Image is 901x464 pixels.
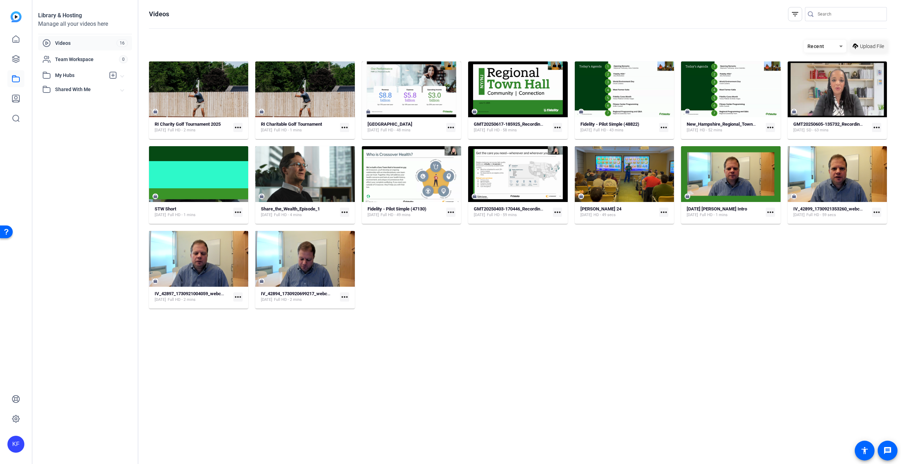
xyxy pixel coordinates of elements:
[233,123,243,132] mat-icon: more_horiz
[687,206,747,212] strong: [DATE] [PERSON_NAME] Intro
[487,127,517,133] span: Full HD - 58 mins
[593,127,623,133] span: Full HD - 43 mins
[687,127,698,133] span: [DATE]
[659,123,668,132] mat-icon: more_horiz
[55,86,121,93] span: Shared With Me
[261,121,322,127] strong: RI Charitable Golf Tournament
[261,121,337,133] a: RI Charitable Golf Tournament[DATE]Full HD - 1 mins
[155,291,231,303] a: IV_42897_1730921004059_webcam[DATE]Full HD - 2 mins
[368,127,379,133] span: [DATE]
[580,212,592,218] span: [DATE]
[368,206,426,212] strong: Fidelity - Pilot Simple (47130)
[274,297,302,303] span: Full HD - 2 mins
[860,446,869,455] mat-icon: accessibility
[119,55,128,63] span: 0
[368,206,443,218] a: Fidelity - Pilot Simple (47130)[DATE]Full HD - 49 mins
[806,212,836,218] span: Full HD - 59 secs
[860,43,884,50] span: Upload File
[368,121,412,127] strong: [GEOGRAPHIC_DATA]
[793,206,869,218] a: IV_42899_1730921353260_webcam[DATE]Full HD - 59 secs
[38,68,132,82] mat-expansion-panel-header: My Hubs
[11,11,22,22] img: blue-gradient.svg
[155,212,166,218] span: [DATE]
[446,208,455,217] mat-icon: more_horiz
[55,56,119,63] span: Team Workspace
[55,72,105,79] span: My Hubs
[818,10,881,18] input: Search
[446,123,455,132] mat-icon: more_horiz
[687,212,698,218] span: [DATE]
[155,127,166,133] span: [DATE]
[791,10,799,18] mat-icon: filter_list
[793,212,805,218] span: [DATE]
[117,39,128,47] span: 16
[149,10,169,18] h1: Videos
[474,206,550,218] a: GMT20250403-170446_Recording_1920x1200[DATE]Full HD - 59 mins
[155,121,231,133] a: RI Charity Golf Tournament 2025[DATE]Full HD - 2 mins
[340,208,349,217] mat-icon: more_horiz
[261,212,272,218] span: [DATE]
[474,127,485,133] span: [DATE]
[155,206,231,218] a: STW Short[DATE]Full HD - 1 mins
[807,43,824,49] span: Recent
[700,127,722,133] span: HD - 52 mins
[261,206,320,212] strong: Share_the_Wealth_Episode_1
[766,208,775,217] mat-icon: more_horiz
[580,206,656,218] a: [PERSON_NAME] 24[DATE]HD - 49 secs
[474,121,550,133] a: GMT20250617-185925_Recording_1920x1200[DATE]Full HD - 58 mins
[381,127,411,133] span: Full HD - 48 mins
[872,123,881,132] mat-icon: more_horiz
[155,297,166,303] span: [DATE]
[261,291,337,303] a: IV_42894_1730920699217_webcam[DATE]Full HD - 2 mins
[883,446,892,455] mat-icon: message
[474,206,567,212] strong: GMT20250403-170446_Recording_1920x1200
[381,212,411,218] span: Full HD - 49 mins
[553,208,562,217] mat-icon: more_horiz
[274,212,302,218] span: Full HD - 4 mins
[274,127,302,133] span: Full HD - 1 mins
[55,40,117,47] span: Videos
[38,11,132,20] div: Library & Hosting
[340,123,349,132] mat-icon: more_horiz
[580,206,621,212] strong: [PERSON_NAME] 24
[687,121,763,133] a: New_Hampshire_Regional_Town_Hall_6_5_2025[DATE]HD - 52 mins
[487,212,517,218] span: Full HD - 59 mins
[593,212,616,218] span: HD - 49 secs
[7,436,24,453] div: KF
[687,206,763,218] a: [DATE] [PERSON_NAME] Intro[DATE]Full HD - 1 mins
[659,208,668,217] mat-icon: more_horiz
[872,208,881,217] mat-icon: more_horiz
[474,212,485,218] span: [DATE]
[261,127,272,133] span: [DATE]
[580,121,656,133] a: Fidelity - Pilot Simple (48822)[DATE]Full HD - 43 mins
[368,212,379,218] span: [DATE]
[793,127,805,133] span: [DATE]
[793,121,887,127] strong: GMT20250605-135732_Recording_1920x1020
[261,297,272,303] span: [DATE]
[233,208,243,217] mat-icon: more_horiz
[168,212,196,218] span: Full HD - 1 mins
[806,127,829,133] span: SD - 63 mins
[766,123,775,132] mat-icon: more_horiz
[261,291,334,296] strong: IV_42894_1730920699217_webcam
[850,40,887,53] button: Upload File
[580,127,592,133] span: [DATE]
[687,121,784,127] strong: New_Hampshire_Regional_Town_Hall_6_5_2025
[233,292,243,302] mat-icon: more_horiz
[553,123,562,132] mat-icon: more_horiz
[474,121,567,127] strong: GMT20250617-185925_Recording_1920x1200
[38,82,132,96] mat-expansion-panel-header: Shared With Me
[368,121,443,133] a: [GEOGRAPHIC_DATA][DATE]Full HD - 48 mins
[340,292,349,302] mat-icon: more_horiz
[793,121,869,133] a: GMT20250605-135732_Recording_1920x1020[DATE]SD - 63 mins
[168,297,196,303] span: Full HD - 2 mins
[155,121,221,127] strong: RI Charity Golf Tournament 2025
[700,212,728,218] span: Full HD - 1 mins
[793,206,866,212] strong: IV_42899_1730921353260_webcam
[38,20,132,28] div: Manage all your videos here
[261,206,337,218] a: Share_the_Wealth_Episode_1[DATE]Full HD - 4 mins
[168,127,196,133] span: Full HD - 2 mins
[155,291,227,296] strong: IV_42897_1730921004059_webcam
[155,206,176,212] strong: STW Short
[580,121,639,127] strong: Fidelity - Pilot Simple (48822)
